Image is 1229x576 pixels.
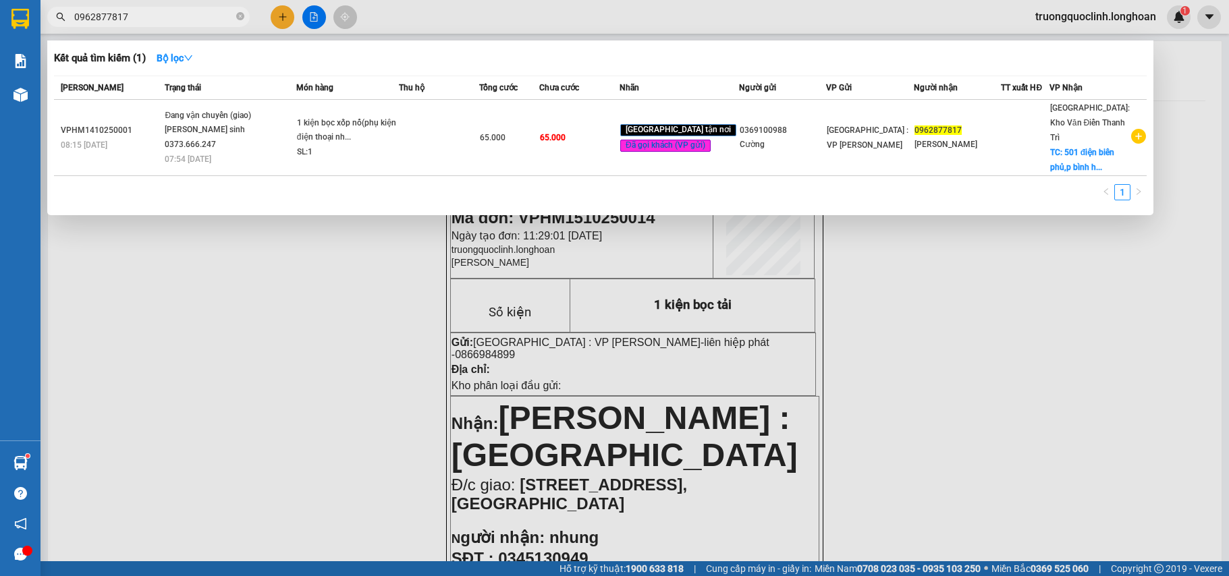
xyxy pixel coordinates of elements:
span: [PERSON_NAME] [61,83,124,92]
span: Món hàng [296,83,333,92]
span: left [1102,188,1110,196]
span: VP Nhận [1049,83,1083,92]
span: Người gửi [739,83,776,92]
span: TT xuất HĐ [1001,83,1042,92]
span: message [14,548,27,560]
a: 1 [1115,185,1130,200]
sup: 1 [26,454,30,458]
li: 1 [1114,184,1130,200]
span: 08:15 [DATE] [61,140,107,150]
span: VP Gửi [826,83,852,92]
span: 0962877817 [914,125,962,135]
span: Đã gọi khách (VP gửi) [620,140,711,152]
button: right [1130,184,1147,200]
div: SL: 1 [297,145,398,160]
span: Người nhận [914,83,958,92]
div: Cường [740,138,825,152]
span: [GEOGRAPHIC_DATA] : VP [PERSON_NAME] [827,125,908,150]
span: Tổng cước [479,83,518,92]
span: [GEOGRAPHIC_DATA]: Kho Văn Điển Thanh Trì [1050,103,1130,142]
button: Bộ lọcdown [146,47,204,69]
span: 65.000 [480,133,506,142]
img: warehouse-icon [13,456,28,470]
span: question-circle [14,487,27,500]
div: [PERSON_NAME] sinh 0373.666.247 [165,123,266,152]
span: Chưa cước [539,83,579,92]
span: TC: 501 điện biên phủ,p bình h... [1050,148,1114,172]
img: warehouse-icon [13,88,28,102]
span: close-circle [236,11,244,24]
span: [GEOGRAPHIC_DATA] tận nơi [620,124,736,136]
span: Trạng thái [165,83,201,92]
div: VPHM1410250001 [61,123,161,138]
img: logo-vxr [11,9,29,29]
span: right [1135,188,1143,196]
button: left [1098,184,1114,200]
div: 1 kiện bọc xốp nổ(phụ kiện điện thoại nh... [297,116,398,145]
span: plus-circle [1131,129,1146,144]
span: 07:54 [DATE] [165,154,211,164]
div: Đang vận chuyển (giao) [165,109,266,123]
li: Next Page [1130,184,1147,200]
div: 0369100988 [740,123,825,138]
strong: Bộ lọc [157,53,193,63]
span: notification [14,517,27,530]
img: solution-icon [13,54,28,68]
input: Tìm tên, số ĐT hoặc mã đơn [74,9,234,24]
span: Nhãn [620,83,639,92]
div: [PERSON_NAME] [914,138,1001,152]
span: down [184,53,193,63]
span: search [56,12,65,22]
span: Thu hộ [399,83,425,92]
span: close-circle [236,12,244,20]
li: Previous Page [1098,184,1114,200]
span: 65.000 [540,133,566,142]
h3: Kết quả tìm kiếm ( 1 ) [54,51,146,65]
